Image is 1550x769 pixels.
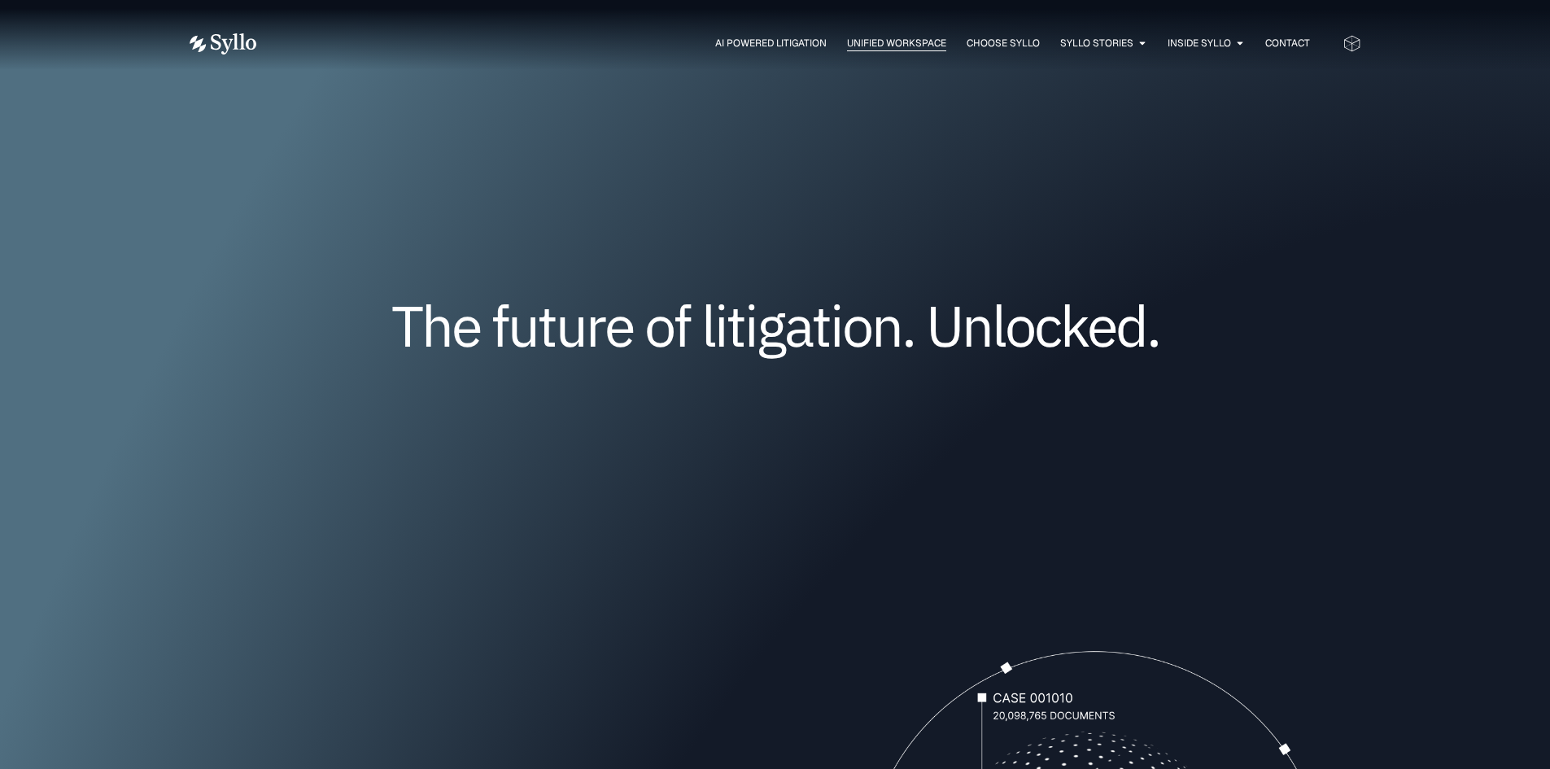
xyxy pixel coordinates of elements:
div: Menu Toggle [289,36,1310,51]
nav: Menu [289,36,1310,51]
img: Vector [190,33,256,55]
a: AI Powered Litigation [715,36,827,50]
a: Contact [1265,36,1310,50]
a: Inside Syllo [1168,36,1231,50]
h1: The future of litigation. Unlocked. [287,299,1264,352]
a: Choose Syllo [967,36,1040,50]
a: Syllo Stories [1060,36,1133,50]
a: Unified Workspace [847,36,946,50]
